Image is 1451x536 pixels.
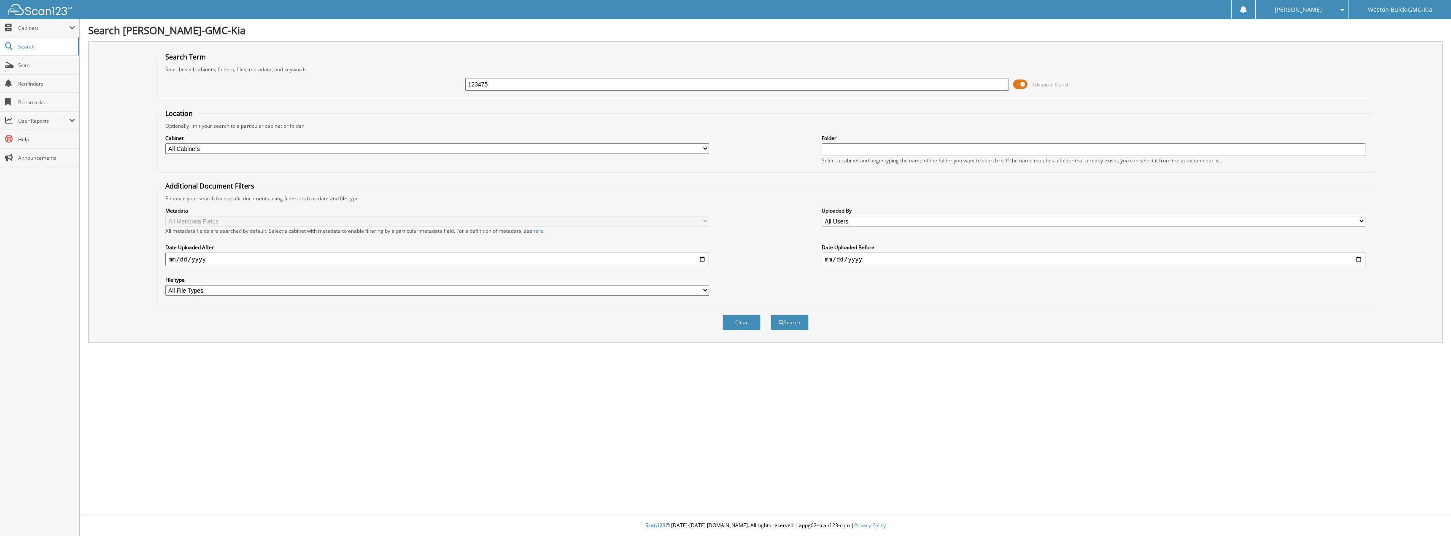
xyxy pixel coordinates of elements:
[822,253,1366,266] input: end
[18,24,69,32] span: Cabinets
[165,207,709,214] label: Metadata
[18,136,75,143] span: Help
[165,276,709,283] label: File type
[1368,7,1432,12] span: Weston Buick-GMC-Kia
[161,52,210,62] legend: Search Term
[532,227,543,234] a: here
[80,515,1451,536] div: © [DATE]-[DATE] [DOMAIN_NAME]. All rights reserved | appg02-scan123-com |
[18,99,75,106] span: Bookmarks
[8,4,72,15] img: scan123-logo-white.svg
[1409,496,1451,536] iframe: Chat Widget
[822,207,1366,214] label: Uploaded By
[165,227,709,234] div: All metadata fields are searched by default. Select a cabinet with metadata to enable filtering b...
[645,522,666,529] span: Scan123
[165,135,709,142] label: Cabinet
[161,109,197,118] legend: Location
[771,315,809,330] button: Search
[18,80,75,87] span: Reminders
[18,117,69,124] span: User Reports
[18,43,74,50] span: Search
[822,157,1366,164] div: Select a cabinet and begin typing the name of the folder you want to search in. If the name match...
[18,62,75,69] span: Scan
[822,244,1366,251] label: Date Uploaded Before
[822,135,1366,142] label: Folder
[88,23,1443,37] h1: Search [PERSON_NAME]-GMC-Kia
[161,122,1370,129] div: Optionally limit your search to a particular cabinet or folder
[161,66,1370,73] div: Searches all cabinets, folders, files, metadata, and keywords
[18,154,75,162] span: Announcements
[854,522,886,529] a: Privacy Policy
[165,253,709,266] input: start
[1275,7,1322,12] span: [PERSON_NAME]
[1032,81,1070,88] span: Advanced Search
[161,181,259,191] legend: Additional Document Filters
[161,195,1370,202] div: Enhance your search for specific documents using filters such as date and file type.
[723,315,761,330] button: Clear
[165,244,709,251] label: Date Uploaded After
